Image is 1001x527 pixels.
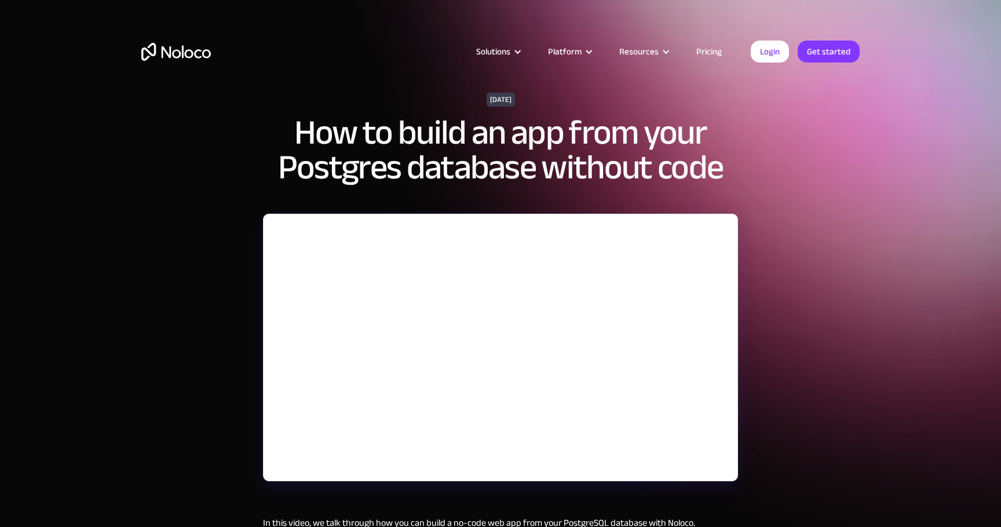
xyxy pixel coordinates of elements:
[751,41,789,63] a: Login
[605,44,682,59] div: Resources
[141,43,211,61] a: home
[548,44,582,59] div: Platform
[798,41,860,63] a: Get started
[534,44,605,59] div: Platform
[269,115,732,185] h1: How to build an app from your Postgres database without code
[682,44,736,59] a: Pricing
[264,214,737,481] iframe: YouTube embed
[619,44,659,59] div: Resources
[462,44,534,59] div: Solutions
[476,44,510,59] div: Solutions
